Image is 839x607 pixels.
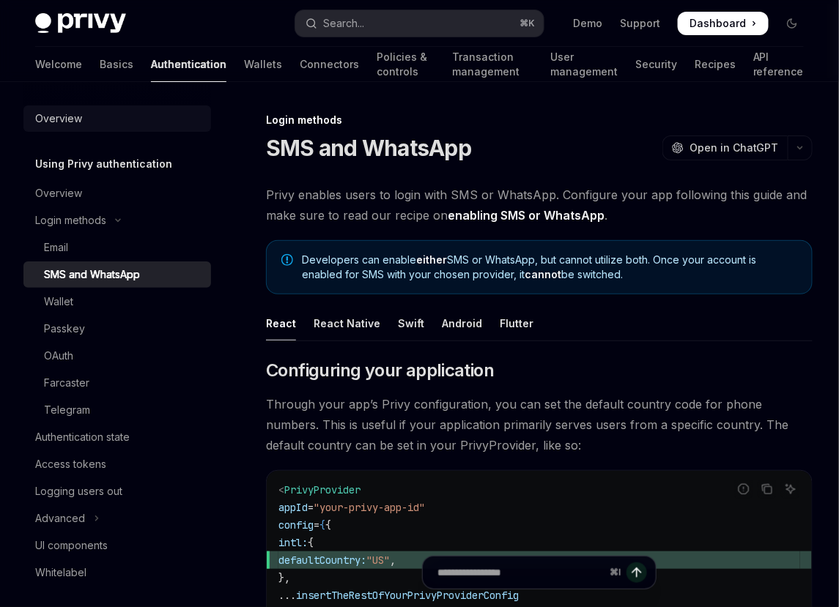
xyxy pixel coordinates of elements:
span: config [278,518,314,532]
a: Wallets [244,47,282,82]
div: Wallet [44,293,73,310]
div: Access tokens [35,455,106,473]
span: PrivyProvider [284,483,361,496]
span: Configuring your application [266,359,494,382]
div: Login methods [35,212,106,229]
svg: Note [281,254,293,266]
div: Logging users out [35,483,122,500]
div: Search... [323,15,364,32]
div: Flutter [500,306,533,340]
a: Welcome [35,47,82,82]
a: SMS and WhatsApp [23,261,211,288]
a: Basics [100,47,133,82]
input: Ask a question... [437,556,604,589]
button: Ask AI [781,480,800,499]
div: React Native [314,306,380,340]
h1: SMS and WhatsApp [266,135,471,161]
strong: cannot [525,268,561,280]
button: Toggle Login methods section [23,207,211,234]
strong: either [416,253,447,266]
div: Email [44,239,68,256]
div: Telegram [44,401,90,419]
a: Wallet [23,288,211,315]
a: Demo [573,16,602,31]
a: Farcaster [23,370,211,396]
a: Whitelabel [23,559,211,586]
span: Open in ChatGPT [690,141,779,155]
span: "your-privy-app-id" [314,501,425,514]
span: Developers can enable SMS or WhatsApp, but cannot utilize both. Once your account is enabled for ... [302,253,797,282]
span: appId [278,501,308,514]
span: ⌘ K [520,18,535,29]
span: intl: [278,536,308,549]
button: Open in ChatGPT [662,135,788,160]
div: Overview [35,185,82,202]
div: Passkey [44,320,85,338]
div: Farcaster [44,374,89,392]
a: OAuth [23,343,211,369]
div: Authentication state [35,428,130,446]
a: UI components [23,532,211,559]
button: Open search [295,10,544,37]
a: Dashboard [678,12,769,35]
a: Telegram [23,397,211,423]
span: { [319,518,325,532]
button: Toggle dark mode [780,12,804,35]
button: Copy the contents from the code block [758,480,777,499]
a: Policies & controls [377,47,435,82]
span: = [314,518,319,532]
div: Whitelabel [35,564,86,581]
div: Login methods [266,113,813,127]
button: Report incorrect code [734,480,753,499]
span: < [278,483,284,496]
span: Through your app’s Privy configuration, you can set the default country code for phone numbers. T... [266,394,813,455]
a: Overview [23,180,211,206]
a: API reference [753,47,804,82]
div: Swift [398,306,424,340]
div: UI components [35,537,108,554]
a: Overview [23,105,211,132]
div: OAuth [44,347,73,365]
a: Security [635,47,677,82]
div: Advanced [35,510,85,527]
img: dark logo [35,13,126,34]
div: Android [442,306,482,340]
span: = [308,501,314,514]
button: Send message [627,562,647,583]
a: Passkey [23,316,211,342]
a: Email [23,234,211,261]
div: SMS and WhatsApp [44,266,140,283]
button: Toggle Advanced section [23,505,211,532]
a: Connectors [300,47,359,82]
a: Authentication [151,47,226,82]
span: Dashboard [690,16,746,31]
span: { [325,518,331,532]
span: Privy enables users to login with SMS or WhatsApp. Configure your app following this guide and ma... [266,185,813,226]
a: User management [550,47,618,82]
a: Transaction management [452,47,533,82]
a: Support [620,16,660,31]
div: React [266,306,296,340]
a: Logging users out [23,478,211,504]
span: { [308,536,314,549]
h5: Using Privy authentication [35,155,172,173]
a: Recipes [695,47,736,82]
div: Overview [35,110,82,127]
a: enabling SMS or WhatsApp [448,208,605,223]
a: Access tokens [23,451,211,477]
a: Authentication state [23,424,211,450]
